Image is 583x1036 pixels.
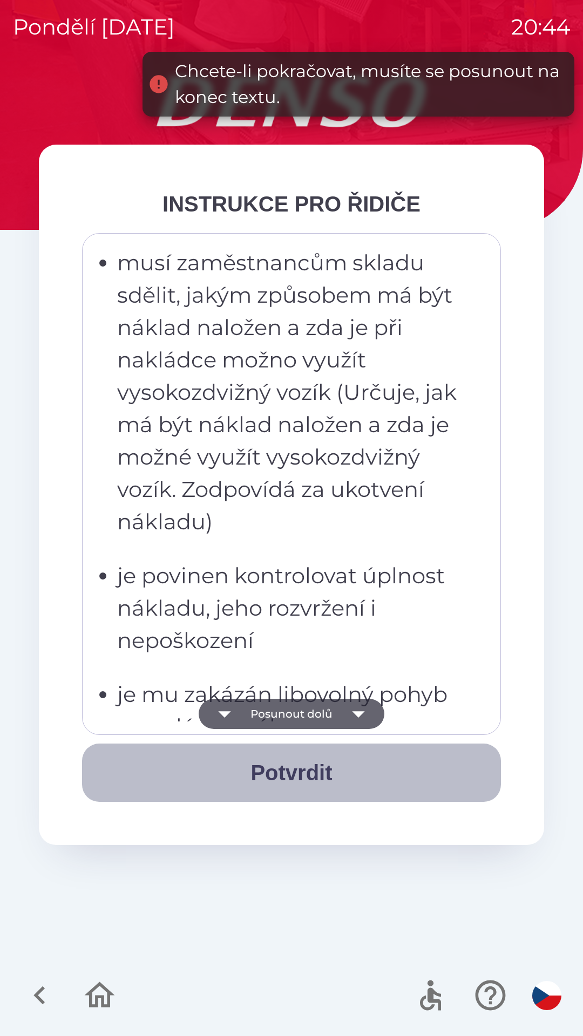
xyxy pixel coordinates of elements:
[117,560,472,657] p: je povinen kontrolovat úplnost nákladu, jeho rozvržení i nepoškození
[82,188,501,220] div: INSTRUKCE PRO ŘIDIČE
[511,11,570,43] p: 20:44
[199,699,384,729] button: Posunout dolů
[175,58,564,110] div: Chcete-li pokračovat, musíte se posunout na konec textu.
[117,678,472,743] p: je mu zakázán libovolný pohyb po celém areálu
[82,744,501,802] button: Potvrdit
[117,247,472,538] p: musí zaměstnancům skladu sdělit, jakým způsobem má být náklad naložen a zda je při nakládce možno...
[13,11,175,43] p: pondělí [DATE]
[532,981,561,1010] img: cs flag
[39,76,544,127] img: Logo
